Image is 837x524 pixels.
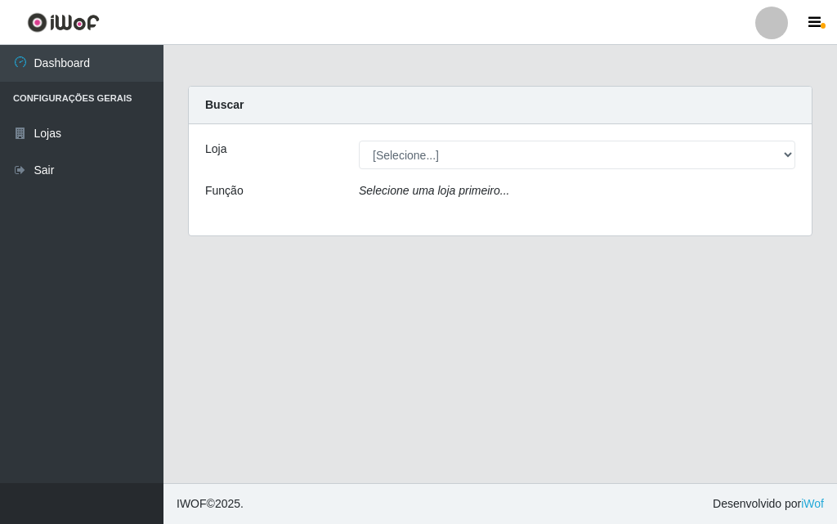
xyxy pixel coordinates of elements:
span: © 2025 . [177,495,244,513]
label: Loja [205,141,226,158]
strong: Buscar [205,98,244,111]
i: Selecione uma loja primeiro... [359,184,509,197]
a: iWof [801,497,824,510]
span: Desenvolvido por [713,495,824,513]
label: Função [205,182,244,199]
img: CoreUI Logo [27,12,100,33]
span: IWOF [177,497,207,510]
